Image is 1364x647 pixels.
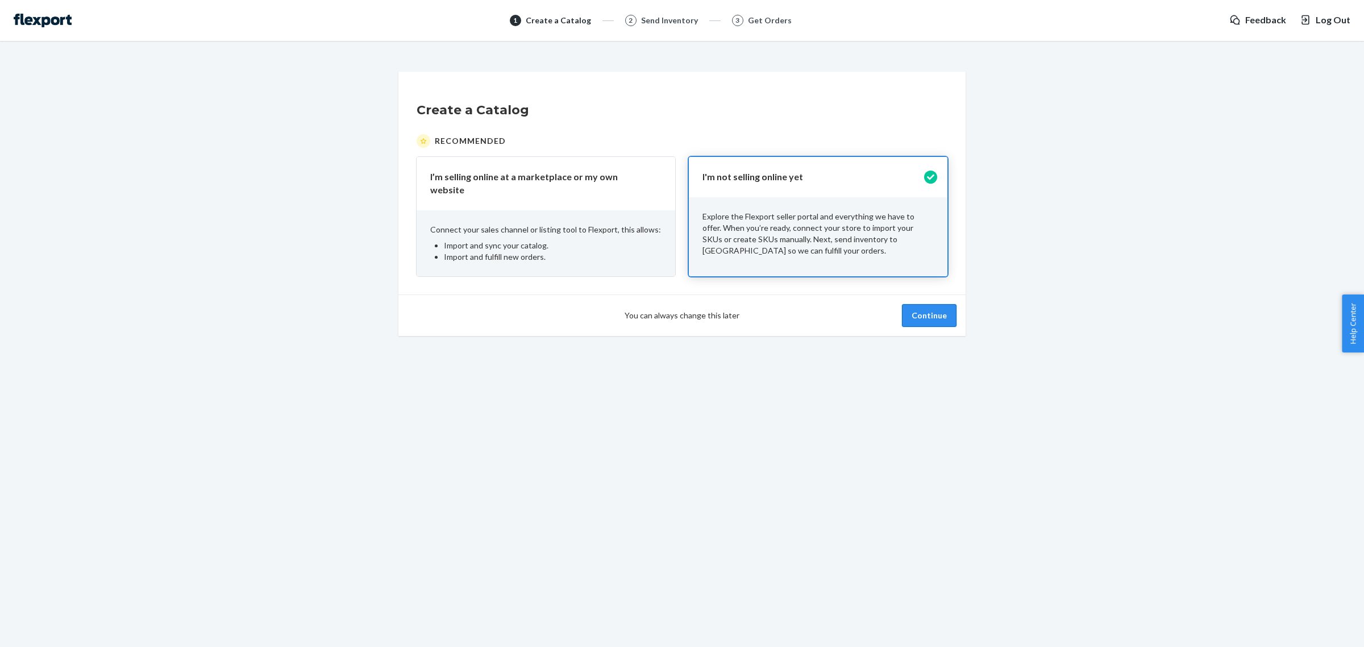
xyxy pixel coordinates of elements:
p: Connect your sales channel or listing tool to Flexport, this allows: [430,224,662,235]
p: I’m selling online at a marketplace or my own website [430,171,648,197]
span: Import and fulfill new orders. [444,252,546,262]
h1: Create a Catalog [417,101,947,119]
span: Feedback [1245,14,1286,27]
span: Log Out [1316,14,1350,27]
div: Send Inventory [641,15,698,26]
p: I'm not selling online yet [702,171,920,184]
span: 2 [629,15,633,25]
span: Import and sync your catalog. [444,240,548,250]
button: I'm not selling online yetExplore the Flexport seller portal and everything we have to offer. Whe... [689,157,947,276]
span: 3 [735,15,739,25]
button: Continue [902,304,957,327]
a: Feedback [1229,14,1286,27]
div: Get Orders [748,15,792,26]
img: Flexport logo [14,14,72,27]
p: Explore the Flexport seller portal and everything we have to offer. When you’re ready, connect yo... [702,211,934,256]
div: Create a Catalog [526,15,591,26]
button: Help Center [1342,295,1364,352]
span: Recommended [435,135,506,147]
span: 1 [513,15,517,25]
button: Log Out [1300,14,1350,27]
span: You can always change this later [625,310,739,321]
button: I’m selling online at a marketplace or my own websiteConnect your sales channel or listing tool t... [417,157,675,276]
